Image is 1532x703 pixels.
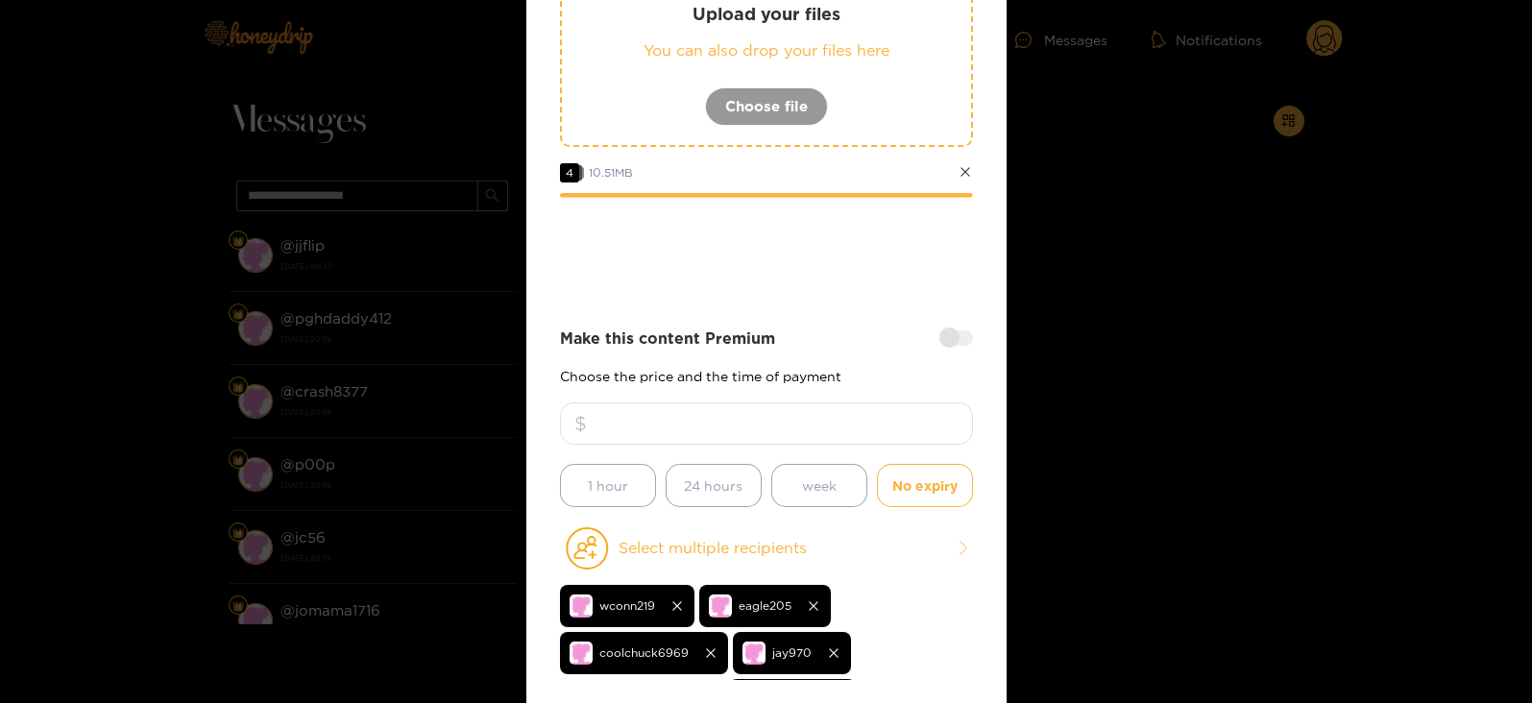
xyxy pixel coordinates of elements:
p: You can also drop your files here [600,39,933,61]
span: 4 [560,163,579,182]
span: jay970 [772,642,812,664]
span: No expiry [892,474,958,497]
span: coolchuck6969 [599,642,689,664]
span: 24 hours [684,474,742,497]
button: 24 hours [666,464,762,507]
img: no-avatar.png [742,642,766,665]
span: week [802,474,837,497]
img: no-avatar.png [709,594,732,618]
strong: Make this content Premium [560,327,775,350]
button: 1 hour [560,464,656,507]
span: eagle205 [739,594,791,617]
p: Choose the price and the time of payment [560,369,973,383]
span: wconn219 [599,594,655,617]
p: Upload your files [600,3,933,25]
img: no-avatar.png [570,594,593,618]
span: 1 hour [588,474,628,497]
span: 10.51 MB [589,166,633,179]
img: no-avatar.png [570,642,593,665]
button: No expiry [877,464,973,507]
button: Select multiple recipients [560,526,973,570]
button: week [771,464,867,507]
button: Choose file [705,87,828,126]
